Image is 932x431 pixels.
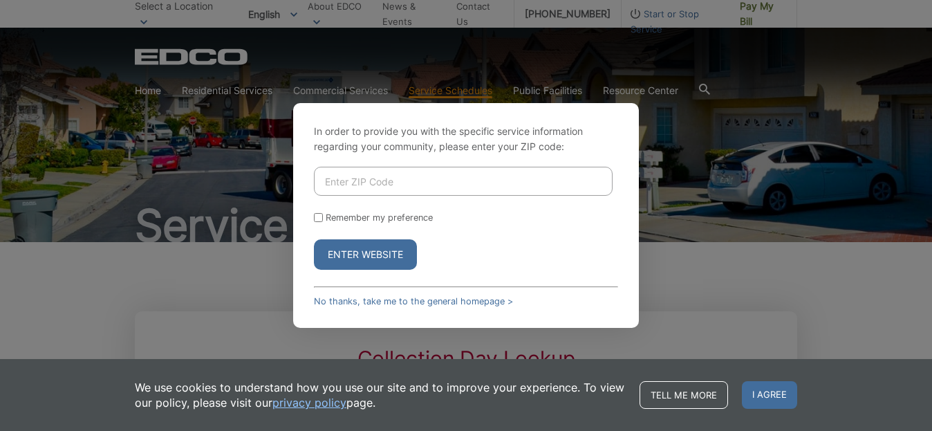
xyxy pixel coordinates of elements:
[135,380,626,410] p: We use cookies to understand how you use our site and to improve your experience. To view our pol...
[314,239,417,270] button: Enter Website
[314,124,618,154] p: In order to provide you with the specific service information regarding your community, please en...
[314,296,513,306] a: No thanks, take me to the general homepage >
[314,167,613,196] input: Enter ZIP Code
[640,381,728,409] a: Tell me more
[326,212,433,223] label: Remember my preference
[272,395,346,410] a: privacy policy
[742,381,797,409] span: I agree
